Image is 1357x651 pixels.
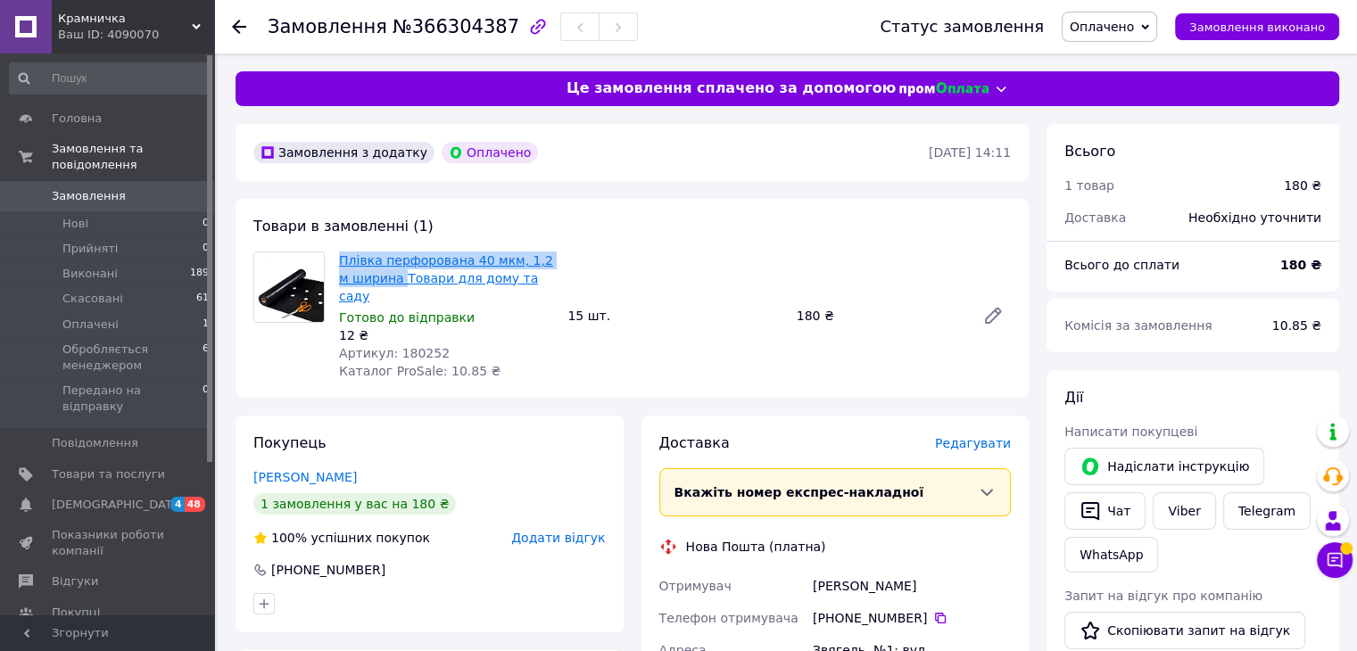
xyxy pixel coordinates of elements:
div: 1 замовлення у вас на 180 ₴ [253,493,456,515]
span: 1 товар [1064,178,1114,193]
span: Скасовані [62,291,123,307]
div: Замовлення з додатку [253,142,434,163]
span: 4 [170,497,185,512]
span: Замовлення та повідомлення [52,141,214,173]
span: Каталог ProSale: 10.85 ₴ [339,364,501,378]
span: 10.85 ₴ [1272,318,1321,333]
img: Плівка перфорована 40 мкм, 1,2 м ширина Товари для дому та саду [254,252,324,322]
span: Телефон отримувача [659,611,798,625]
div: Нова Пошта (платна) [682,538,831,556]
span: Редагувати [935,436,1011,450]
div: Оплачено [442,142,538,163]
div: 180 ₴ [790,303,968,328]
a: [PERSON_NAME] [253,470,357,484]
button: Скопіювати запит на відгук [1064,612,1305,649]
span: 100% [271,531,307,545]
span: Покупець [253,434,327,451]
span: Доставка [1064,210,1126,225]
span: Відгуки [52,573,98,589]
span: Передано на відправку [62,383,203,415]
div: Ваш ID: 4090070 [58,27,214,43]
span: Артикул: 180252 [339,346,450,360]
span: Комісія за замовлення [1064,318,1212,333]
a: Плівка перфорована 40 мкм, 1,2 м ширина Товари для дому та саду [339,253,553,303]
span: Оплачено [1070,20,1134,34]
div: 15 шт. [560,303,789,328]
div: 12 ₴ [339,326,553,344]
span: Виконані [62,266,118,282]
button: Замовлення виконано [1175,13,1339,40]
span: Написати покупцеві [1064,424,1197,439]
span: Це замовлення сплачено за допомогою [567,78,896,99]
span: Обробляється менеджером [62,342,203,374]
span: 6 [203,342,209,374]
span: Отримувач [659,579,732,593]
span: Крамничка [58,11,192,27]
span: Замовлення [268,16,387,37]
span: Показники роботи компанії [52,527,165,559]
span: 0 [203,383,209,415]
span: Товари та послуги [52,466,165,482]
span: 0 [203,216,209,232]
button: Чат [1064,492,1146,530]
button: Чат з покупцем [1317,542,1353,578]
span: Вкажіть номер експрес-накладної [674,485,924,499]
input: Пошук [9,62,211,95]
button: Надіслати інструкцію [1064,448,1264,485]
span: Додати відгук [511,531,605,545]
time: [DATE] 14:11 [929,145,1011,160]
span: Запит на відгук про компанію [1064,589,1262,603]
span: Оплачені [62,317,119,333]
span: Готово до відправки [339,310,475,325]
span: 1 [203,317,209,333]
span: Прийняті [62,241,118,257]
span: Нові [62,216,88,232]
div: 180 ₴ [1284,177,1321,194]
span: 61 [196,291,209,307]
div: [PHONE_NUMBER] [269,561,387,579]
span: [DEMOGRAPHIC_DATA] [52,497,184,513]
span: Всього [1064,143,1115,160]
a: Telegram [1223,492,1311,530]
span: Товари в замовленні (1) [253,218,434,235]
a: Редагувати [975,298,1011,334]
div: [PERSON_NAME] [809,570,1014,602]
a: WhatsApp [1064,537,1158,573]
span: №366304387 [393,16,519,37]
div: Повернутися назад [232,18,246,36]
b: 180 ₴ [1280,258,1321,272]
div: [PHONE_NUMBER] [813,609,1011,627]
a: Viber [1153,492,1215,530]
span: Головна [52,111,102,127]
span: 0 [203,241,209,257]
span: 48 [185,497,205,512]
div: Статус замовлення [880,18,1044,36]
span: Доставка [659,434,730,451]
span: Замовлення [52,188,126,204]
span: Покупці [52,605,100,621]
span: Всього до сплати [1064,258,1179,272]
span: Замовлення виконано [1189,21,1325,34]
span: 189 [190,266,209,282]
div: Необхідно уточнити [1178,198,1332,237]
div: успішних покупок [253,529,430,547]
span: Повідомлення [52,435,138,451]
span: Дії [1064,389,1083,406]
